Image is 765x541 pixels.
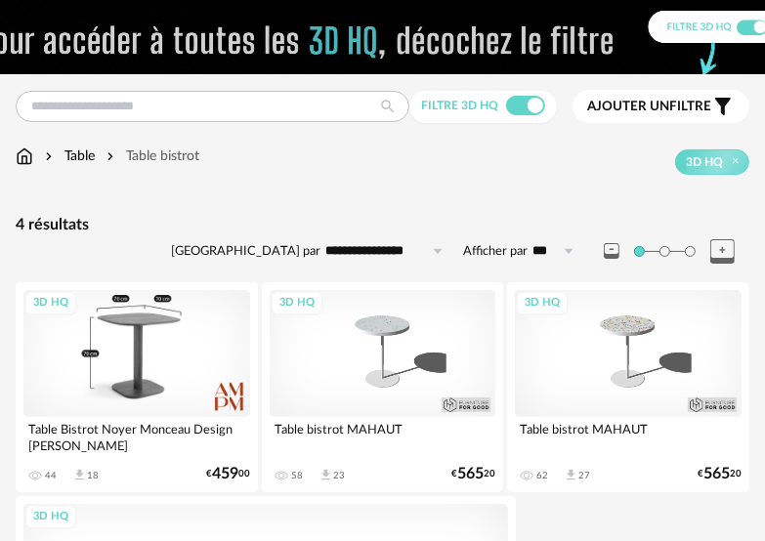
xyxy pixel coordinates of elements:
[87,470,99,481] div: 18
[507,282,749,492] a: 3D HQ Table bistrot MAHAUT 62 Download icon 27 €56520
[271,291,323,315] div: 3D HQ
[703,468,730,480] span: 565
[16,215,749,235] div: 4 résultats
[24,505,77,529] div: 3D HQ
[16,146,33,166] img: svg+xml;base64,PHN2ZyB3aWR0aD0iMTYiIGhlaWdodD0iMTciIHZpZXdCb3g9IjAgMCAxNiAxNyIgZmlsbD0ibm9uZSIgeG...
[536,470,548,481] div: 62
[23,417,250,456] div: Table Bistrot Noyer Monceau Design [PERSON_NAME]
[515,417,742,456] div: Table bistrot MAHAUT
[270,417,496,456] div: Table bistrot MAHAUT
[16,282,258,492] a: 3D HQ Table Bistrot Noyer Monceau Design [PERSON_NAME] 44 Download icon 18 €45900
[578,470,590,481] div: 27
[262,282,504,492] a: 3D HQ Table bistrot MAHAUT 58 Download icon 23 €56520
[212,468,238,480] span: 459
[206,468,250,480] div: € 00
[587,100,669,113] span: Ajouter un
[573,90,749,123] button: Ajouter unfiltre Filter icon
[564,468,578,482] span: Download icon
[41,146,95,166] div: Table
[451,468,495,480] div: € 20
[457,468,484,480] span: 565
[711,95,735,118] span: Filter icon
[24,291,77,315] div: 3D HQ
[686,154,723,170] span: 3D HQ
[171,243,320,260] label: [GEOGRAPHIC_DATA] par
[45,470,57,481] div: 44
[41,146,57,166] img: svg+xml;base64,PHN2ZyB3aWR0aD0iMTYiIGhlaWdodD0iMTYiIHZpZXdCb3g9IjAgMCAxNiAxNiIgZmlsbD0ibm9uZSIgeG...
[587,99,711,115] span: filtre
[291,470,303,481] div: 58
[319,468,333,482] span: Download icon
[333,470,345,481] div: 23
[463,243,528,260] label: Afficher par
[421,100,498,111] span: Filtre 3D HQ
[72,468,87,482] span: Download icon
[698,468,742,480] div: € 20
[516,291,569,315] div: 3D HQ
